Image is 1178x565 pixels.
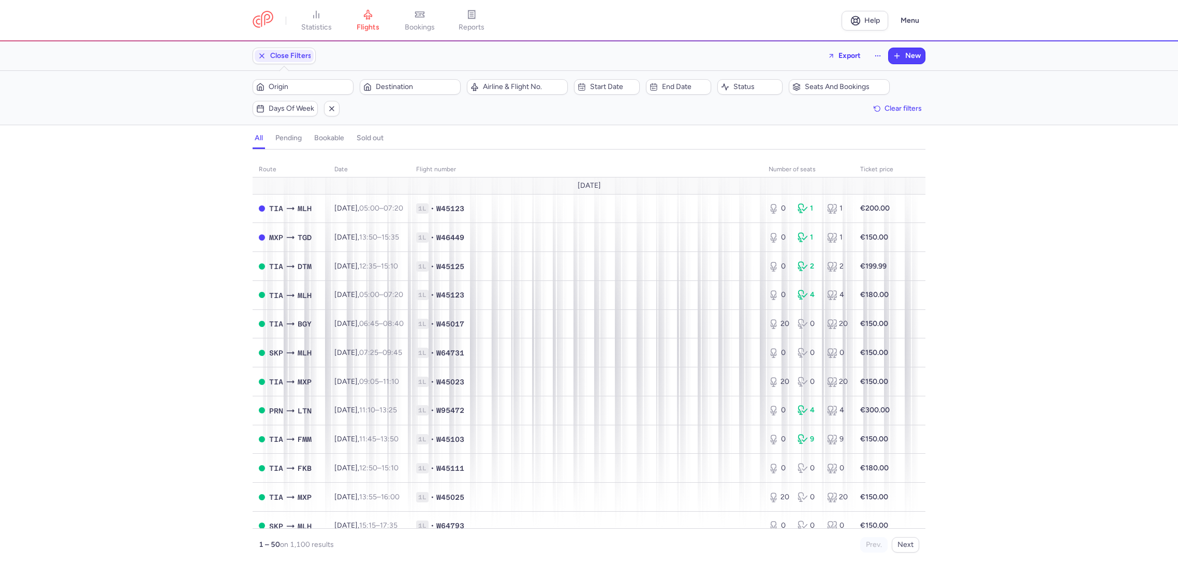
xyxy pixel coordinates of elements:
[769,290,789,300] div: 0
[860,537,888,553] button: Prev.
[359,377,399,386] span: –
[798,290,818,300] div: 4
[467,79,568,95] button: Airline & Flight No.
[379,406,397,414] time: 13:25
[384,204,403,213] time: 07:20
[359,406,397,414] span: –
[359,435,399,443] span: –
[436,492,464,502] span: W45025
[360,79,461,95] button: Destination
[359,319,404,328] span: –
[798,348,818,358] div: 0
[860,233,888,242] strong: €150.00
[769,319,789,329] div: 20
[431,492,434,502] span: •
[860,406,890,414] strong: €300.00
[334,348,402,357] span: [DATE],
[269,492,283,503] span: TIA
[253,162,328,177] th: route
[798,434,818,444] div: 9
[436,319,464,329] span: W45017
[384,290,403,299] time: 07:20
[827,319,848,329] div: 20
[416,348,429,358] span: 1L
[798,377,818,387] div: 0
[805,83,886,91] span: Seats and bookings
[359,435,376,443] time: 11:45
[334,290,403,299] span: [DATE],
[381,493,400,501] time: 16:00
[769,232,789,243] div: 0
[798,319,818,329] div: 0
[769,261,789,272] div: 0
[889,48,925,64] button: New
[416,290,429,300] span: 1L
[717,79,783,95] button: Status
[459,23,484,32] span: reports
[298,492,312,503] span: MXP
[864,17,880,24] span: Help
[298,405,312,417] span: LTN
[380,435,399,443] time: 13:50
[827,261,848,272] div: 2
[798,492,818,502] div: 0
[269,521,283,532] span: SKP
[860,348,888,357] strong: €150.00
[357,133,384,143] h4: sold out
[431,463,434,473] span: •
[359,262,377,271] time: 12:35
[827,492,848,502] div: 20
[431,261,434,272] span: •
[383,377,399,386] time: 11:10
[436,463,464,473] span: W45111
[359,290,379,299] time: 05:00
[827,232,848,243] div: 1
[298,463,312,474] span: FKB
[381,233,399,242] time: 15:35
[255,133,263,143] h4: all
[298,347,312,359] span: MLH
[359,233,399,242] span: –
[359,319,379,328] time: 06:45
[269,463,283,474] span: TIA
[359,348,378,357] time: 07:25
[359,348,402,357] span: –
[334,233,399,242] span: [DATE],
[253,11,273,30] a: CitizenPlane red outlined logo
[662,83,708,91] span: End date
[798,463,818,473] div: 0
[405,23,435,32] span: bookings
[769,521,789,531] div: 0
[334,435,399,443] span: [DATE],
[376,83,457,91] span: Destination
[798,203,818,214] div: 1
[769,463,789,473] div: 0
[416,377,429,387] span: 1L
[253,79,354,95] button: Origin
[762,162,854,177] th: number of seats
[769,377,789,387] div: 20
[431,319,434,329] span: •
[381,262,398,271] time: 15:10
[342,9,394,32] a: flights
[416,463,429,473] span: 1L
[298,318,312,330] span: BGY
[416,492,429,502] span: 1L
[359,406,375,414] time: 11:10
[827,348,848,358] div: 0
[334,464,399,472] span: [DATE],
[382,348,402,357] time: 09:45
[431,348,434,358] span: •
[253,101,318,116] button: Days of week
[334,493,400,501] span: [DATE],
[359,204,403,213] span: –
[269,290,283,301] span: TIA
[769,405,789,415] div: 0
[359,233,377,242] time: 13:50
[394,9,446,32] a: bookings
[436,290,464,300] span: W45123
[646,79,711,95] button: End date
[483,83,564,91] span: Airline & Flight No.
[270,52,312,60] span: Close Filters
[269,232,283,243] span: MXP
